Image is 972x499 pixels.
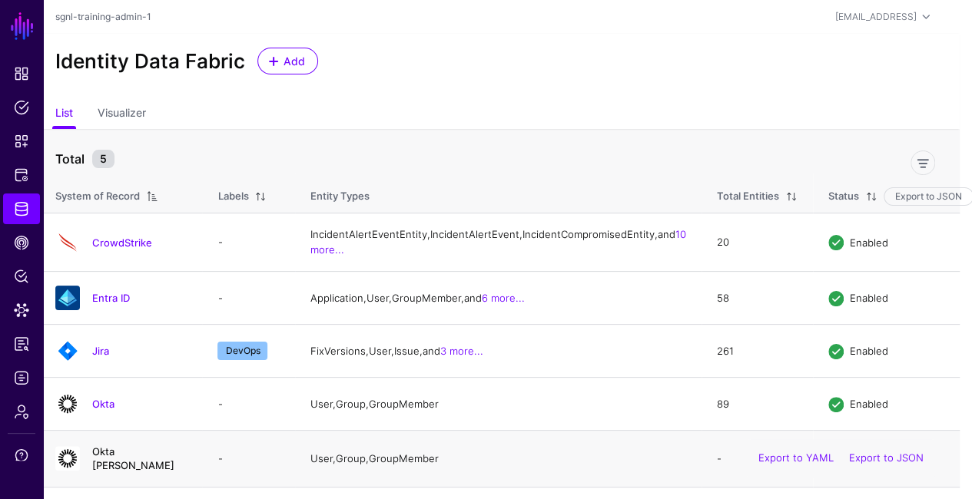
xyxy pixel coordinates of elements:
a: sgnl-training-admin-1 [55,11,151,22]
a: Visualizer [98,100,146,129]
a: Policies [3,92,40,123]
td: - [202,431,295,487]
td: User, Group, GroupMember [295,431,702,487]
a: Logs [3,362,40,393]
span: Enabled [850,236,888,248]
span: Identity Data Fabric [14,201,29,216]
img: svg+xml;base64,PHN2ZyB3aWR0aD0iNjQiIGhlaWdodD0iNjQiIHZpZXdCb3g9IjAgMCA2NCA2NCIgZmlsbD0ibm9uZSIgeG... [55,392,80,416]
span: Add [282,53,307,69]
td: Application, User, GroupMember, and [295,272,702,325]
img: svg+xml;base64,PHN2ZyB3aWR0aD0iNjQiIGhlaWdodD0iNjQiIHZpZXdCb3g9IjAgMCA2NCA2NCIgZmlsbD0ibm9uZSIgeG... [55,446,80,471]
a: Export to JSON [849,452,924,464]
td: User, Group, GroupMember [295,378,702,431]
td: - [202,378,295,431]
a: Policy Lens [3,261,40,292]
a: 10 more... [310,228,686,256]
a: Okta [92,398,114,410]
a: Reports [3,329,40,359]
span: Enabled [850,398,888,410]
td: 58 [702,272,813,325]
a: Snippets [3,126,40,157]
a: Protected Systems [3,160,40,190]
div: [EMAIL_ADDRESS] [835,10,917,24]
span: Snippets [14,134,29,149]
td: IncidentAlertEventEntity, IncidentAlertEvent, IncidentCompromisedEntity, and [295,213,702,272]
span: Entity Types [310,190,370,202]
div: Total Entities [717,189,779,204]
a: 3 more... [440,345,483,357]
span: Enabled [850,292,888,304]
td: FixVersions, User, Issue, and [295,325,702,378]
td: - [702,431,813,487]
a: List [55,100,73,129]
a: Jira [92,345,109,357]
a: CrowdStrike [92,236,152,249]
a: Entra ID [92,292,130,304]
a: Dashboard [3,58,40,89]
img: svg+xml;base64,PHN2ZyB3aWR0aD0iNjQiIGhlaWdodD0iNjQiIHZpZXdCb3g9IjAgMCA2NCA2NCIgZmlsbD0ibm9uZSIgeG... [55,230,80,255]
small: 5 [92,150,114,168]
span: Policy Lens [14,269,29,284]
div: Status [828,189,859,204]
span: Support [14,448,29,463]
span: DevOps [217,342,267,360]
img: svg+xml;base64,PHN2ZyB3aWR0aD0iNjQiIGhlaWdodD0iNjQiIHZpZXdCb3g9IjAgMCA2NCA2NCIgZmlsbD0ibm9uZSIgeG... [55,286,80,310]
a: Add [257,48,318,74]
a: Okta [PERSON_NAME] [92,445,174,471]
a: Data Lens [3,295,40,326]
a: SGNL [9,9,35,43]
span: Dashboard [14,66,29,81]
div: Labels [217,189,248,204]
td: - [202,213,295,272]
a: Identity Data Fabric [3,193,40,224]
strong: Total [55,151,85,167]
div: System of Record [55,189,140,204]
span: Admin [14,404,29,419]
td: 261 [702,325,813,378]
td: - [202,272,295,325]
img: svg+xml;base64,PHN2ZyB3aWR0aD0iNjQiIGhlaWdodD0iNjQiIHZpZXdCb3g9IjAgMCA2NCA2NCIgZmlsbD0ibm9uZSIgeG... [55,339,80,363]
span: Reports [14,336,29,352]
span: CAEP Hub [14,235,29,250]
a: Export to YAML [758,452,834,464]
span: Enabled [850,345,888,357]
td: 89 [702,378,813,431]
span: Policies [14,100,29,115]
span: Protected Systems [14,167,29,183]
a: Admin [3,396,40,427]
a: CAEP Hub [3,227,40,258]
a: 6 more... [482,292,525,304]
span: Data Lens [14,302,29,318]
h2: Identity Data Fabric [55,49,245,73]
td: 20 [702,213,813,272]
span: Logs [14,370,29,385]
